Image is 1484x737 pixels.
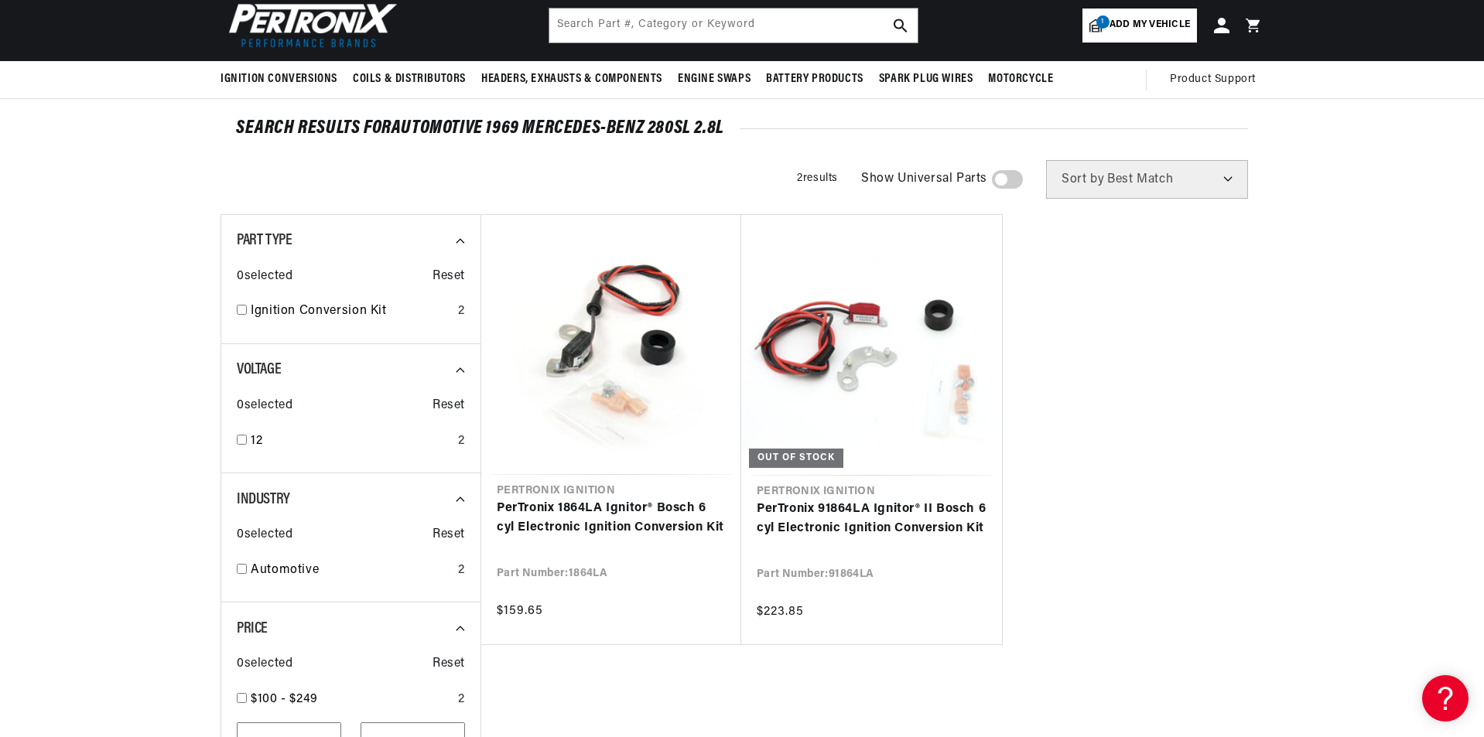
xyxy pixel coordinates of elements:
[766,71,863,87] span: Battery Products
[980,61,1061,97] summary: Motorcycle
[237,396,292,416] span: 0 selected
[237,362,281,377] span: Voltage
[1082,9,1197,43] a: 1Add my vehicle
[474,61,670,97] summary: Headers, Exhausts & Components
[237,233,292,248] span: Part Type
[1110,18,1190,32] span: Add my vehicle
[481,71,662,87] span: Headers, Exhausts & Components
[433,654,465,674] span: Reset
[237,492,290,507] span: Industry
[237,525,292,545] span: 0 selected
[221,61,345,97] summary: Ignition Conversions
[221,71,337,87] span: Ignition Conversions
[1096,15,1110,29] span: 1
[988,71,1053,87] span: Motorcycle
[236,121,1248,136] div: SEARCH RESULTS FOR Automotive 1969 Mercedes-Benz 280SL 2.8L
[1046,160,1248,199] select: Sort by
[861,169,987,189] span: Show Universal Parts
[237,267,292,287] span: 0 selected
[345,61,474,97] summary: Coils & Distributors
[1170,71,1256,88] span: Product Support
[757,500,986,539] a: PerTronix 91864LA Ignitor® II Bosch 6 cyl Electronic Ignition Conversion Kit
[237,621,268,636] span: Price
[758,61,871,97] summary: Battery Products
[1062,173,1104,186] span: Sort by
[678,71,751,87] span: Engine Swaps
[884,9,918,43] button: search button
[670,61,758,97] summary: Engine Swaps
[433,267,465,287] span: Reset
[353,71,466,87] span: Coils & Distributors
[549,9,918,43] input: Search Part #, Category or Keyword
[879,71,973,87] span: Spark Plug Wires
[251,432,452,452] a: 12
[458,302,465,322] div: 2
[458,561,465,581] div: 2
[251,693,318,705] span: $100 - $249
[458,432,465,452] div: 2
[237,654,292,674] span: 0 selected
[433,396,465,416] span: Reset
[1170,61,1263,98] summary: Product Support
[458,690,465,710] div: 2
[797,172,838,184] span: 2 results
[251,302,452,322] a: Ignition Conversion Kit
[251,561,452,581] a: Automotive
[497,499,726,538] a: PerTronix 1864LA Ignitor® Bosch 6 cyl Electronic Ignition Conversion Kit
[433,525,465,545] span: Reset
[871,61,981,97] summary: Spark Plug Wires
